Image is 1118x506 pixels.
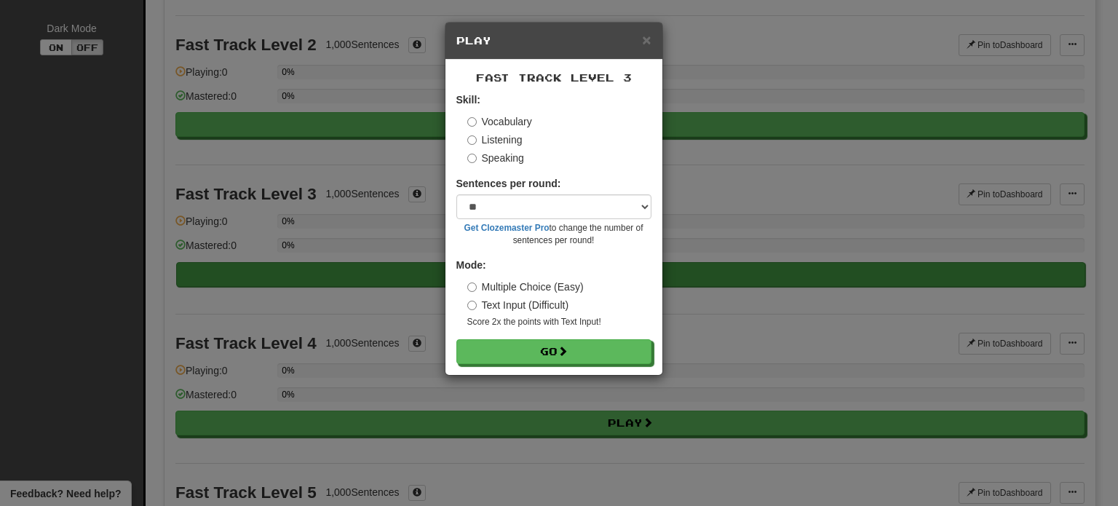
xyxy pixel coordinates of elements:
input: Speaking [467,154,477,163]
input: Text Input (Difficult) [467,301,477,310]
strong: Skill: [456,94,480,106]
small: Score 2x the points with Text Input ! [467,316,651,328]
label: Vocabulary [467,114,532,129]
small: to change the number of sentences per round! [456,222,651,247]
label: Listening [467,133,523,147]
strong: Mode: [456,259,486,271]
span: Fast Track Level 3 [476,71,632,84]
button: Close [642,32,651,47]
h5: Play [456,33,651,48]
label: Sentences per round: [456,176,561,191]
button: Go [456,339,651,364]
input: Listening [467,135,477,145]
label: Multiple Choice (Easy) [467,280,584,294]
input: Multiple Choice (Easy) [467,282,477,292]
label: Speaking [467,151,524,165]
a: Get Clozemaster Pro [464,223,550,233]
input: Vocabulary [467,117,477,127]
label: Text Input (Difficult) [467,298,569,312]
span: × [642,31,651,48]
